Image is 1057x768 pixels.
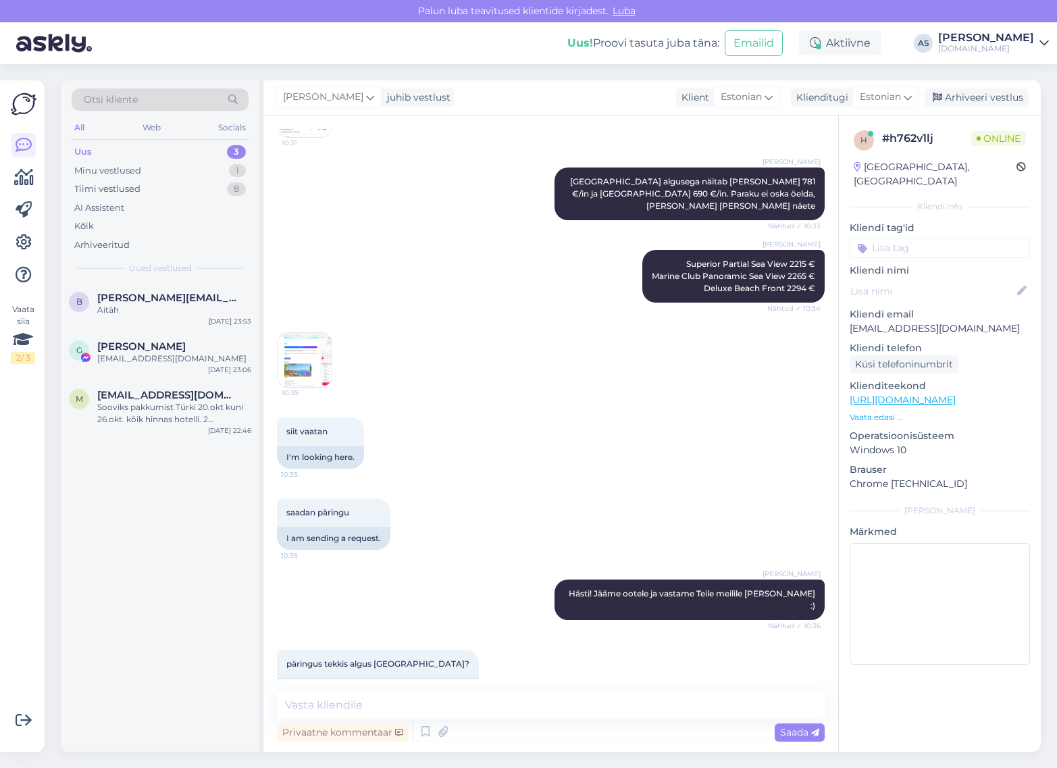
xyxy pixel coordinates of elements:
span: päringus tekkis algus [GEOGRAPHIC_DATA]? [286,659,469,669]
div: Aktiivne [799,31,881,55]
p: Märkmed [850,525,1030,539]
div: 2 / 3 [11,352,35,364]
div: Küsi telefoninumbrit [850,355,958,374]
p: Brauser [850,463,1030,477]
button: Emailid [725,30,783,56]
span: Uued vestlused [129,262,192,274]
div: [GEOGRAPHIC_DATA], [GEOGRAPHIC_DATA] [854,160,1016,188]
div: 8 [227,182,246,196]
span: maili@raama.ee [97,389,238,401]
div: 3 [227,145,246,159]
span: [PERSON_NAME] [763,157,821,167]
div: Klient [676,91,709,105]
img: Askly Logo [11,91,36,117]
span: [PERSON_NAME] [763,239,821,249]
div: [DATE] 23:53 [209,316,251,326]
img: Attachment [278,333,332,387]
div: [PERSON_NAME] [850,505,1030,517]
div: [DATE] 23:06 [208,365,251,375]
p: Kliendi telefon [850,341,1030,355]
div: I'm looking here. [277,446,364,469]
span: Saada [780,726,819,738]
span: Gerda Saarna [97,340,186,353]
span: Hästi! Jääme ootele ja vastame Teile meilile [PERSON_NAME] :) [569,588,817,611]
div: Tiimi vestlused [74,182,140,196]
p: [EMAIL_ADDRESS][DOMAIN_NAME] [850,322,1030,336]
div: Web [140,119,163,136]
span: Nähtud ✓ 10:33 [768,221,821,231]
div: [DOMAIN_NAME] [938,43,1034,54]
span: Otsi kliente [84,93,138,107]
div: Aitäh [97,304,251,316]
div: All [72,119,87,136]
span: b [76,297,82,307]
span: 10:35 [281,469,332,480]
span: Estonian [721,90,762,105]
div: [PERSON_NAME] [938,32,1034,43]
span: h [860,135,867,145]
div: Proovi tasuta juba täna: [567,35,719,51]
div: Privaatne kommentaar [277,723,409,742]
p: Operatsioonisüsteem [850,429,1030,443]
p: Windows 10 [850,443,1030,457]
span: Online [971,131,1026,146]
span: siit vaatan [286,426,328,436]
span: Nähtud ✓ 10:36 [768,621,821,631]
div: 1 [229,164,246,178]
p: Kliendi tag'id [850,221,1030,235]
div: Arhiveeri vestlus [925,88,1029,107]
div: Socials [215,119,249,136]
div: Minu vestlused [74,164,141,178]
span: 10:31 [282,138,332,148]
span: m [76,394,83,404]
span: Estonian [860,90,901,105]
div: I am sending a request. [277,527,390,550]
span: [GEOGRAPHIC_DATA] algusega näitab [PERSON_NAME] 781 €/in ja [GEOGRAPHIC_DATA] 690 €/in. Paraku ei... [570,176,817,211]
input: Lisa tag [850,238,1030,258]
p: Chrome [TECHNICAL_ID] [850,477,1030,491]
div: Vaata siia [11,303,35,364]
span: Superior Partial Sea View 2215 € Marine Club Panoramic Sea View 2265 € Deluxe Beach Front 2294 € [652,259,815,293]
div: Arhiveeritud [74,238,130,252]
div: [EMAIL_ADDRESS][DOMAIN_NAME] [97,353,251,365]
a: [PERSON_NAME][DOMAIN_NAME] [938,32,1049,54]
span: [PERSON_NAME] [283,90,363,105]
span: Nähtud ✓ 10:34 [767,303,821,313]
span: Luba [609,5,640,17]
div: Kõik [74,220,94,233]
p: Kliendi nimi [850,263,1030,278]
span: 10:35 [281,551,332,561]
div: AS [914,34,933,53]
span: G [76,345,82,355]
span: bernela@gmail.com [97,292,238,304]
span: [PERSON_NAME] [763,569,821,579]
div: [DATE] 22:46 [208,426,251,436]
p: Klienditeekond [850,379,1030,393]
div: Did the query start with Riga? [277,678,479,701]
div: Klienditugi [791,91,848,105]
b: Uus! [567,36,593,49]
div: # h762v1lj [882,130,971,147]
span: saadan päringu [286,507,349,517]
div: Kliendi info [850,201,1030,213]
div: AI Assistent [74,201,124,215]
p: Vaata edasi ... [850,411,1030,424]
div: juhib vestlust [382,91,450,105]
div: Sooviks pakkumist Türki 20.okt kuni 26.okt. kõik hinnas hotelli. 2 täiskasvanut ja kaks 14 a last... [97,401,251,426]
span: 10:35 [282,388,332,398]
div: Uus [74,145,92,159]
a: [URL][DOMAIN_NAME] [850,394,956,406]
input: Lisa nimi [850,284,1014,299]
p: Kliendi email [850,307,1030,322]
